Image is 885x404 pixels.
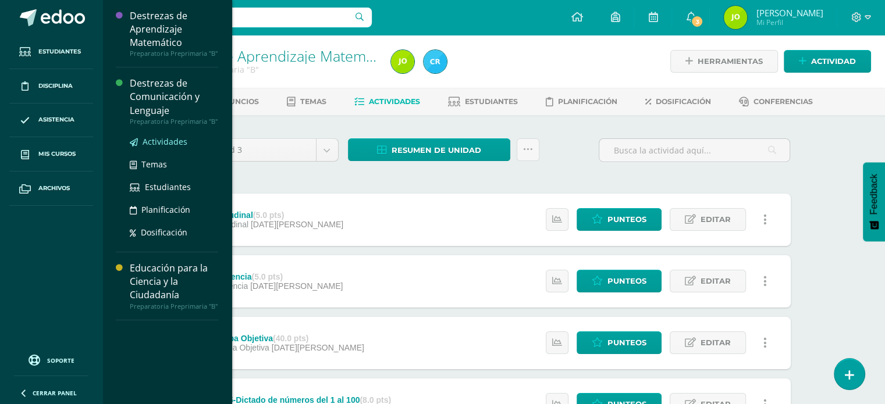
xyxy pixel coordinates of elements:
[130,77,218,117] div: Destrezas de Comunicación y Lenguaje
[251,220,343,229] span: [DATE][PERSON_NAME]
[577,208,662,231] a: Punteos
[33,389,77,397] span: Cerrar panel
[253,210,285,220] strong: (5.0 pts)
[691,15,703,28] span: 3
[869,174,879,214] span: Feedback
[701,209,731,230] span: Editar
[756,17,823,27] span: Mi Perfil
[130,9,218,49] div: Destrezas de Aprendizaje Matemático
[448,92,518,111] a: Estudiantes
[607,332,646,353] span: Punteos
[141,204,190,215] span: Planificación
[38,47,81,56] span: Estudiantes
[9,171,93,206] a: Archivos
[9,69,93,103] a: Disciplina
[391,50,414,73] img: 506daf603729e60bbd66212f31edf6a9.png
[811,51,856,72] span: Actividad
[147,46,397,66] a: Destrezas de Aprendizaje Matemático
[698,51,763,72] span: Herramientas
[218,97,259,106] span: Anuncios
[207,139,307,161] span: Unidad 3
[701,332,731,353] span: Editar
[558,97,617,106] span: Planificación
[130,135,218,148] a: Actividades
[198,139,338,161] a: Unidad 3
[607,209,646,230] span: Punteos
[110,8,372,27] input: Busca un usuario...
[546,92,617,111] a: Planificación
[9,137,93,171] a: Mis cursos
[607,270,646,292] span: Punteos
[130,117,218,126] div: Preparatoria Preprimaria "B"
[38,115,74,124] span: Asistencia
[14,352,88,367] a: Soporte
[9,103,93,138] a: Asistencia
[147,48,377,64] h1: Destrezas de Aprendizaje Matemático
[141,227,187,238] span: Dosificación
[599,139,790,162] input: Busca la actividad aquí...
[348,138,510,161] a: Resumen de unidad
[130,180,218,194] a: Estudiantes
[287,92,326,111] a: Temas
[141,159,167,170] span: Temas
[273,334,308,343] strong: (40.0 pts)
[739,92,813,111] a: Conferencias
[130,77,218,125] a: Destrezas de Comunicación y LenguajePreparatoria Preprimaria "B"
[656,97,711,106] span: Dosificación
[38,149,76,159] span: Mis cursos
[130,262,218,310] a: Educación para la Ciencia y la CiudadaníaPreparatoria Preprimaria "B"
[130,302,218,310] div: Preparatoria Preprimaria "B"
[369,97,420,106] span: Actividades
[354,92,420,111] a: Actividades
[300,97,326,106] span: Temas
[130,158,218,171] a: Temas
[211,343,269,352] span: Prueba Objetiva
[251,272,283,281] strong: (5.0 pts)
[130,203,218,216] a: Planificación
[670,50,778,73] a: Herramientas
[211,210,343,220] div: Actitudinal
[724,6,747,29] img: 506daf603729e60bbd66212f31edf6a9.png
[38,184,70,193] span: Archivos
[147,64,377,75] div: Preparatoria Preprimaria 'B'
[424,50,447,73] img: d829077fea71188f4ea6f616d71feccb.png
[645,92,711,111] a: Dosificación
[130,262,218,302] div: Educación para la Ciencia y la Ciudadanía
[130,9,218,58] a: Destrezas de Aprendizaje MatemáticoPreparatoria Preprimaria "B"
[250,281,343,291] span: [DATE][PERSON_NAME]
[211,272,343,281] div: Asistencia
[38,81,73,91] span: Disciplina
[47,356,74,364] span: Soporte
[701,270,731,292] span: Editar
[577,331,662,354] a: Punteos
[465,97,518,106] span: Estudiantes
[784,50,871,73] a: Actividad
[130,49,218,58] div: Preparatoria Preprimaria "B"
[9,35,93,69] a: Estudiantes
[392,140,481,161] span: Resumen de unidad
[577,270,662,292] a: Punteos
[130,226,218,239] a: Dosificación
[863,162,885,241] button: Feedback - Mostrar encuesta
[756,7,823,19] span: [PERSON_NAME]
[145,181,191,192] span: Estudiantes
[754,97,813,106] span: Conferencias
[211,334,364,343] div: Prueba Objetiva
[272,343,364,352] span: [DATE][PERSON_NAME]
[143,136,187,147] span: Actividades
